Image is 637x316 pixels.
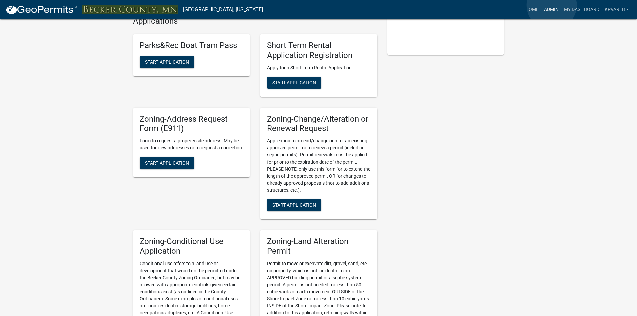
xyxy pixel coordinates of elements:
[267,77,321,89] button: Start Application
[140,137,243,151] p: Form to request a property site address. May be used for new addresses or to request a correction.
[145,59,189,64] span: Start Application
[145,160,189,166] span: Start Application
[133,16,377,26] h4: Applications
[183,4,263,15] a: [GEOGRAPHIC_DATA], [US_STATE]
[561,3,602,16] a: My Dashboard
[267,41,370,60] h5: Short Term Rental Application Registration
[140,56,194,68] button: Start Application
[140,41,243,50] h5: Parks&Rec Boat Tram Pass
[140,157,194,169] button: Start Application
[140,114,243,134] h5: Zoning-Address Request Form (E911)
[82,5,178,14] img: Becker County, Minnesota
[140,237,243,256] h5: Zoning-Conditional Use Application
[541,3,561,16] a: Admin
[523,3,541,16] a: Home
[267,114,370,134] h5: Zoning-Change/Alteration or Renewal Request
[267,199,321,211] button: Start Application
[267,64,370,71] p: Apply for a Short Term Rental Application
[602,3,632,16] a: kpvareb
[272,202,316,208] span: Start Application
[267,137,370,194] p: Application to amend/change or alter an existing approved permit or to renew a permit (including ...
[267,237,370,256] h5: Zoning-Land Alteration Permit
[272,80,316,85] span: Start Application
